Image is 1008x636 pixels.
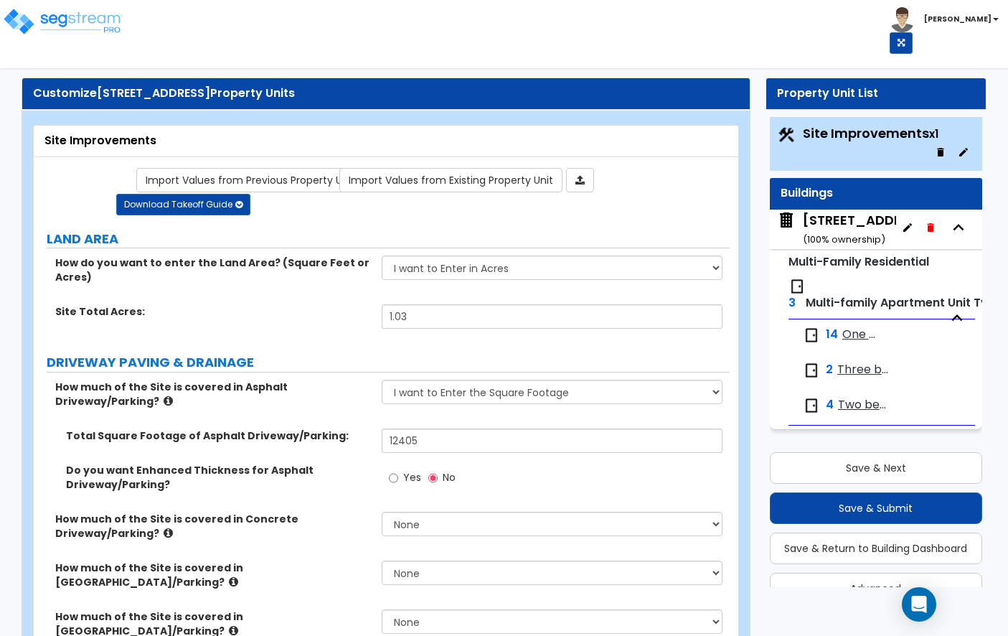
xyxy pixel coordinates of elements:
img: logo_pro_r.png [2,7,124,36]
i: click for more info! [164,396,173,406]
span: One bed, One bath [842,327,878,343]
i: click for more info! [229,576,238,587]
a: Import the dynamic attributes value through Excel sheet [566,168,594,192]
label: How much of the Site is covered in Asphalt Driveway/Parking? [55,380,371,408]
span: No [443,470,456,485]
button: Advanced [770,573,982,604]
label: DRIVEWAY PAVING & DRAINAGE [47,353,730,372]
div: Property Unit List [777,85,975,102]
small: Multi-Family Residential [788,253,929,270]
span: Download Takeoff Guide [124,198,232,210]
span: 3 [788,294,796,311]
img: Construction.png [777,126,796,144]
span: Multi-family Apartment Unit Type [806,294,1003,311]
label: How much of the Site is covered in Concrete Driveway/Parking? [55,512,371,541]
div: Site Improvements [44,133,727,149]
input: Yes [389,470,398,486]
span: [STREET_ADDRESS] [97,85,210,101]
div: Open Intercom Messenger [902,587,936,622]
label: How much of the Site is covered in [GEOGRAPHIC_DATA]/Parking? [55,561,371,589]
label: LAND AREA [47,230,730,248]
img: door.png [788,278,806,295]
label: Total Square Footage of Asphalt Driveway/Parking: [66,429,371,443]
div: Buildings [781,185,971,202]
button: Download Takeoff Guide [116,194,250,215]
button: Save & Return to Building Dashboard [770,533,982,564]
label: Site Total Acres: [55,304,371,319]
label: Do you want Enhanced Thickness for Asphalt Driveway/Parking? [66,463,371,492]
small: ( 100 % ownership) [803,233,885,246]
span: Yes [403,470,421,485]
span: Two bed, One bath [838,397,890,413]
button: Save & Submit [770,492,982,524]
img: building.svg [777,211,796,230]
a: Import the dynamic attribute values from previous properties. [136,168,364,192]
label: How do you want to enter the Land Area? (Square Feet or Acres) [55,256,371,284]
input: No [428,470,438,486]
img: avatar.png [890,7,915,32]
a: Import the dynamic attribute values from existing properties. [339,168,562,192]
span: Site Improvements [803,124,938,142]
i: click for more info! [164,528,173,538]
span: 14 [826,327,838,343]
i: click for more info! [229,625,238,636]
small: x1 [929,126,938,141]
span: Three bed, One bath [837,362,890,378]
div: Customize Property Units [33,85,739,102]
span: 2 [826,362,833,378]
img: door.png [803,327,820,344]
img: door.png [803,362,820,379]
button: Save & Next [770,452,982,484]
b: [PERSON_NAME] [924,14,991,24]
div: [STREET_ADDRESS] [803,211,931,248]
span: 4 [826,397,834,413]
span: 2572 Knollwood Ct [777,211,896,248]
img: door.png [803,397,820,414]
